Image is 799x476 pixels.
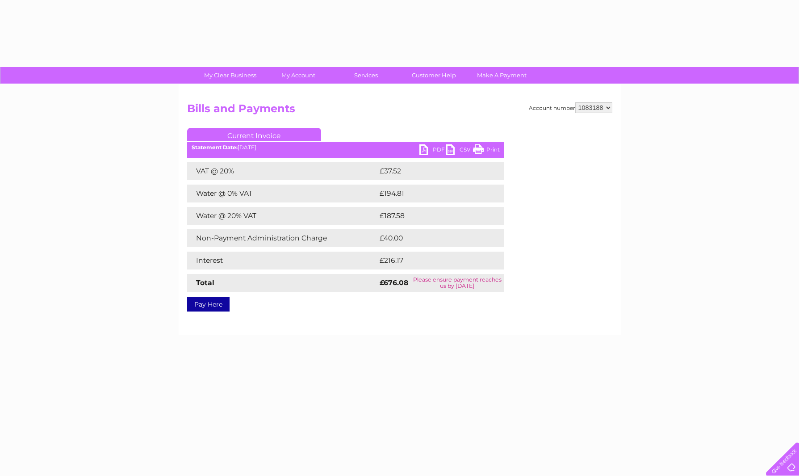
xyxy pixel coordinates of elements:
h2: Bills and Payments [187,102,612,119]
strong: Total [196,278,214,287]
td: Water @ 0% VAT [187,185,377,202]
a: Print [473,144,500,157]
a: Services [329,67,403,84]
a: PDF [419,144,446,157]
a: Current Invoice [187,128,321,141]
td: Please ensure payment reaches us by [DATE] [410,274,504,292]
td: Water @ 20% VAT [187,207,377,225]
a: CSV [446,144,473,157]
div: Account number [529,102,612,113]
td: £216.17 [377,252,487,270]
a: My Account [261,67,335,84]
td: Non-Payment Administration Charge [187,229,377,247]
a: Make A Payment [465,67,539,84]
td: £187.58 [377,207,488,225]
b: Statement Date: [192,144,238,151]
td: £194.81 [377,185,487,202]
a: My Clear Business [193,67,267,84]
td: VAT @ 20% [187,162,377,180]
a: Pay Here [187,297,230,312]
td: Interest [187,252,377,270]
strong: £676.08 [380,278,408,287]
td: £37.52 [377,162,485,180]
a: Customer Help [397,67,471,84]
td: £40.00 [377,229,487,247]
div: [DATE] [187,144,504,151]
